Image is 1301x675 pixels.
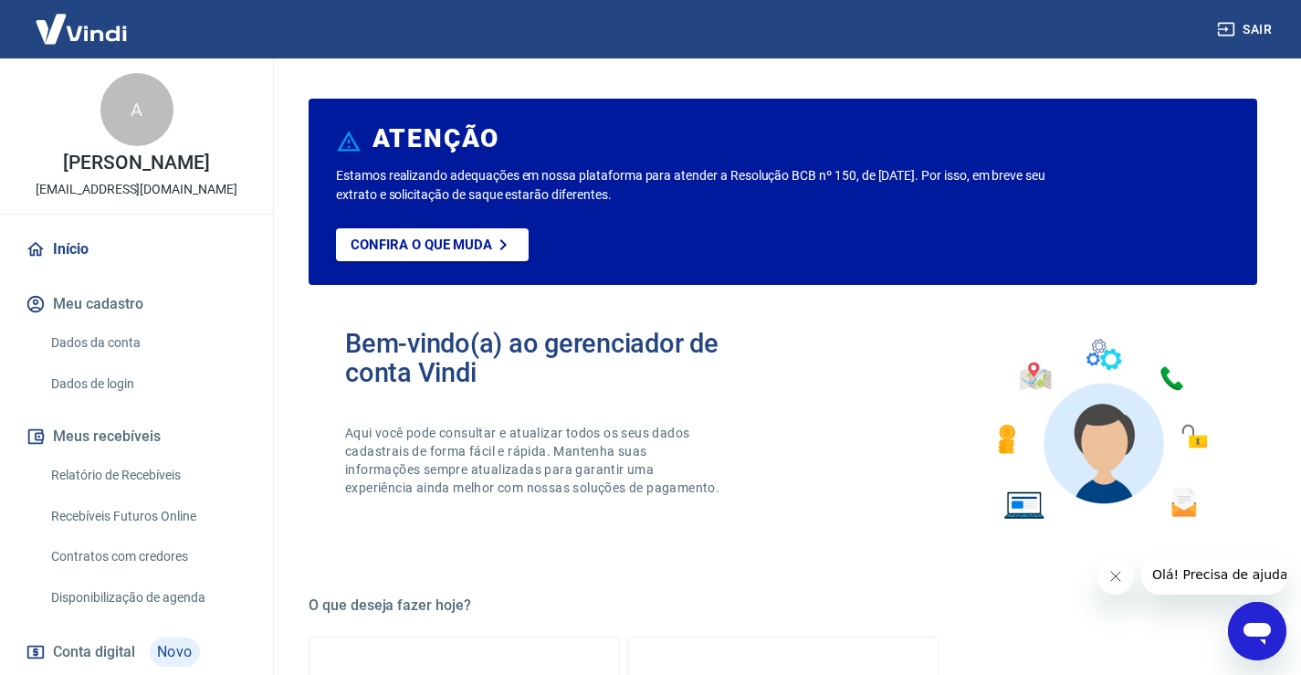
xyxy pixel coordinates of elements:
p: Confira o que muda [351,237,492,253]
h2: Bem-vindo(a) ao gerenciador de conta Vindi [345,329,783,387]
span: Olá! Precisa de ajuda? [11,13,153,27]
a: Contratos com credores [44,538,251,575]
h5: O que deseja fazer hoje? [309,596,1257,615]
div: A [100,73,173,146]
span: Novo [150,638,200,667]
a: Dados de login [44,365,251,403]
p: [EMAIL_ADDRESS][DOMAIN_NAME] [36,180,237,199]
p: Aqui você pode consultar e atualizar todos os seus dados cadastrais de forma fácil e rápida. Mant... [345,424,723,497]
button: Meu cadastro [22,284,251,324]
img: Imagem de um avatar masculino com diversos icones exemplificando as funcionalidades do gerenciado... [981,329,1221,531]
a: Relatório de Recebíveis [44,457,251,494]
iframe: Mensagem da empresa [1141,554,1286,595]
button: Meus recebíveis [22,417,251,457]
h6: ATENÇÃO [372,130,499,148]
a: Início [22,229,251,269]
p: Estamos realizando adequações em nossa plataforma para atender a Resolução BCB nº 150, de [DATE].... [336,166,1051,205]
span: Conta digital [53,639,135,665]
a: Dados da conta [44,324,251,362]
a: Confira o que muda [336,228,529,261]
p: [PERSON_NAME] [63,153,209,173]
iframe: Fechar mensagem [1097,558,1134,595]
a: Conta digitalNovo [22,630,251,674]
img: Vindi [22,1,141,57]
iframe: Botão para abrir a janela de mensagens [1228,602,1286,660]
a: Disponibilização de agenda [44,579,251,617]
button: Sair [1213,13,1279,47]
a: Recebíveis Futuros Online [44,498,251,535]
